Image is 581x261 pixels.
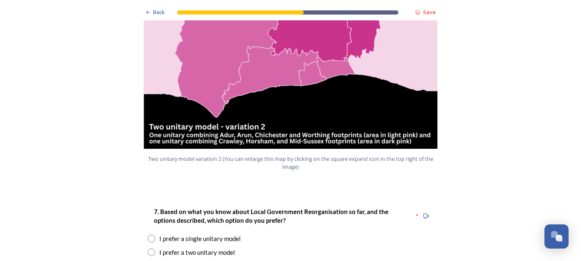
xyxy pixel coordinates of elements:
div: I prefer a two unitary model [159,248,235,257]
span: Two unitary model variation 2 (You can enlarge this map by clicking on the square expand icon in ... [147,155,434,171]
div: I prefer a single unitary model [159,234,241,244]
button: Open Chat [544,224,569,249]
span: Back [153,8,165,16]
strong: 7. Based on what you know about Local Government Reorganisation so far, and the options described... [154,208,390,224]
strong: Save [423,8,436,16]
